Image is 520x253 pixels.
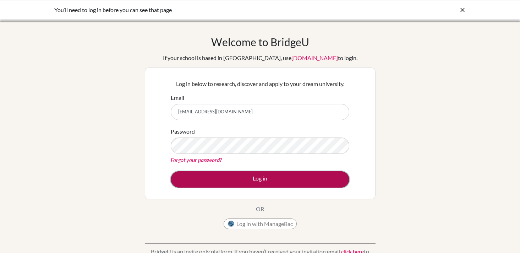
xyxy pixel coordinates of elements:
[211,36,309,48] h1: Welcome to BridgeU
[54,6,360,14] div: You’ll need to log in before you can see that page
[256,205,264,213] p: OR
[171,80,349,88] p: Log in below to research, discover and apply to your dream university.
[171,156,222,163] a: Forgot your password?
[224,219,297,229] button: Log in with ManageBac
[171,127,195,136] label: Password
[291,54,338,61] a: [DOMAIN_NAME]
[171,171,349,188] button: Log in
[171,93,184,102] label: Email
[163,54,357,62] div: If your school is based in [GEOGRAPHIC_DATA], use to login.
